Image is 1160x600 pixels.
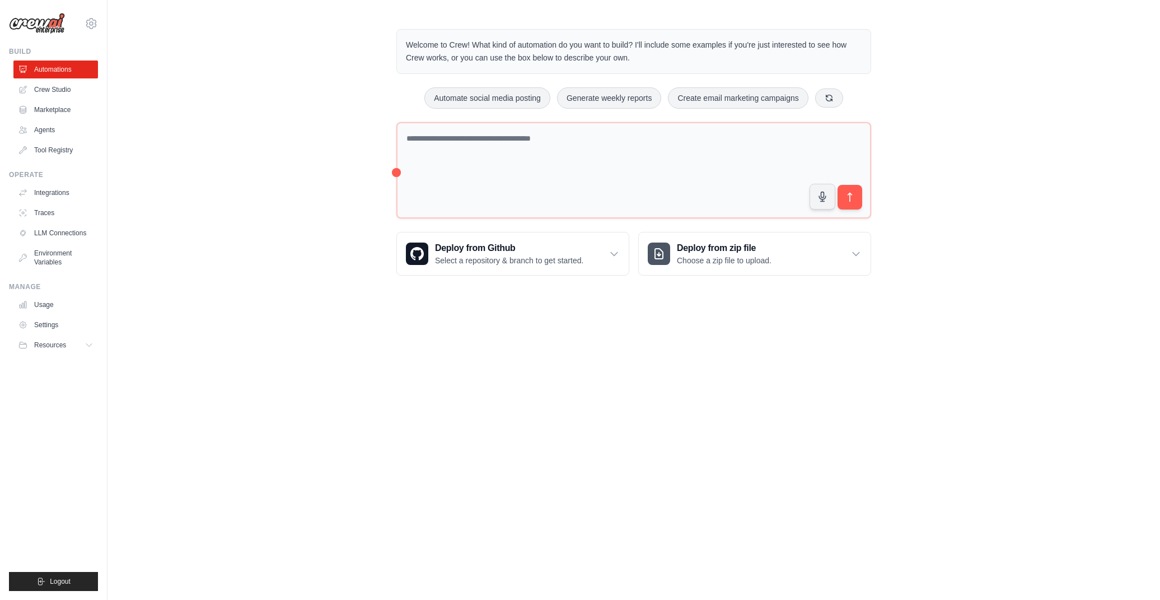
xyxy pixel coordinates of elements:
[13,81,98,99] a: Crew Studio
[50,577,71,586] span: Logout
[677,255,771,266] p: Choose a zip file to upload.
[13,316,98,334] a: Settings
[9,282,98,291] div: Manage
[557,87,662,109] button: Generate weekly reports
[13,184,98,202] a: Integrations
[9,170,98,179] div: Operate
[435,241,583,255] h3: Deploy from Github
[677,241,771,255] h3: Deploy from zip file
[668,87,808,109] button: Create email marketing campaigns
[406,39,862,64] p: Welcome to Crew! What kind of automation do you want to build? I'll include some examples if you'...
[13,141,98,159] a: Tool Registry
[34,341,66,350] span: Resources
[13,121,98,139] a: Agents
[9,47,98,56] div: Build
[9,13,65,34] img: Logo
[13,204,98,222] a: Traces
[13,244,98,271] a: Environment Variables
[13,101,98,119] a: Marketplace
[13,336,98,354] button: Resources
[9,572,98,591] button: Logout
[13,61,98,78] a: Automations
[435,255,583,266] p: Select a repository & branch to get started.
[13,224,98,242] a: LLM Connections
[13,296,98,314] a: Usage
[424,87,550,109] button: Automate social media posting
